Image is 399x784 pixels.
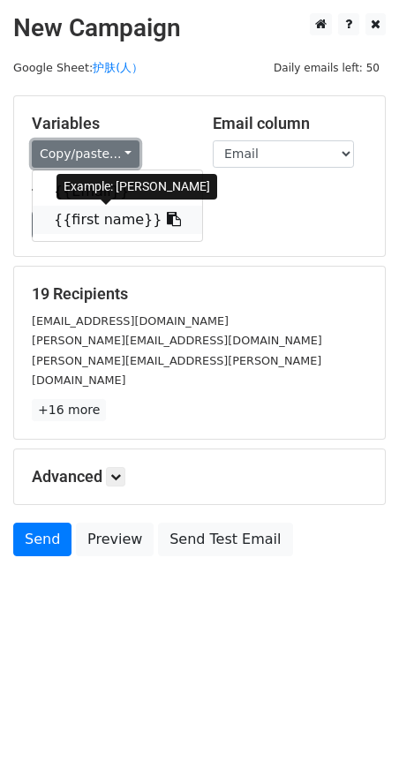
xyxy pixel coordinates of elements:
[158,523,292,556] a: Send Test Email
[93,61,143,74] a: 护肤(人）
[32,314,229,328] small: [EMAIL_ADDRESS][DOMAIN_NAME]
[13,13,386,43] h2: New Campaign
[33,177,202,206] a: {{Email}}
[311,699,399,784] iframe: Chat Widget
[33,206,202,234] a: {{first name}}
[32,399,106,421] a: +16 more
[32,354,321,388] small: [PERSON_NAME][EMAIL_ADDRESS][PERSON_NAME][DOMAIN_NAME]
[32,284,367,304] h5: 19 Recipients
[13,523,72,556] a: Send
[267,61,386,74] a: Daily emails left: 50
[213,114,367,133] h5: Email column
[13,61,143,74] small: Google Sheet:
[32,334,322,347] small: [PERSON_NAME][EMAIL_ADDRESS][DOMAIN_NAME]
[32,467,367,486] h5: Advanced
[56,174,217,200] div: Example: [PERSON_NAME]
[32,114,186,133] h5: Variables
[267,58,386,78] span: Daily emails left: 50
[76,523,154,556] a: Preview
